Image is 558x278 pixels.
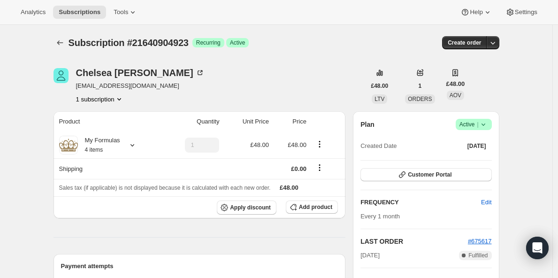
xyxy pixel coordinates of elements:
div: My Formulas [78,136,120,154]
span: [DATE] [360,251,380,260]
span: £48.00 [250,141,269,148]
span: LTV [375,96,384,102]
th: Quantity [161,111,222,132]
button: Apply discount [217,201,276,215]
button: Help [455,6,497,19]
span: Recurring [196,39,221,46]
span: Apply discount [230,204,271,211]
button: Product actions [312,139,327,149]
span: Create order [448,39,481,46]
span: Fulfilled [468,252,488,259]
span: £48.00 [280,184,298,191]
button: #675617 [468,237,492,246]
h2: Payment attempts [61,262,338,271]
button: Create order [442,36,487,49]
span: Help [470,8,482,16]
button: Add product [286,201,338,214]
div: Open Intercom Messenger [526,237,549,259]
button: Subscriptions [53,6,106,19]
button: Customer Portal [360,168,491,181]
span: 1 [419,82,422,90]
span: Active [230,39,245,46]
span: Every 1 month [360,213,400,220]
span: Edit [481,198,491,207]
button: Product actions [76,94,124,104]
button: Settings [500,6,543,19]
button: £48.00 [366,79,394,93]
h2: Plan [360,120,375,129]
span: | [477,121,478,128]
span: Tools [114,8,128,16]
span: Subscriptions [59,8,100,16]
button: Edit [475,195,497,210]
span: £48.00 [371,82,389,90]
th: Product [54,111,161,132]
span: £48.00 [446,79,465,89]
span: £0.00 [291,165,306,172]
th: Shipping [54,158,161,179]
button: Subscriptions [54,36,67,49]
th: Price [272,111,309,132]
th: Unit Price [222,111,272,132]
button: Analytics [15,6,51,19]
h2: FREQUENCY [360,198,481,207]
span: Active [459,120,488,129]
span: AOV [450,92,461,99]
span: Customer Portal [408,171,451,178]
span: Settings [515,8,537,16]
span: £48.00 [288,141,306,148]
small: 4 items [85,147,103,153]
div: Chelsea [PERSON_NAME] [76,68,205,77]
button: 1 [413,79,428,93]
span: Add product [299,203,332,211]
span: Chelsea Philpotts [54,68,69,83]
a: #675617 [468,238,492,245]
span: Sales tax (if applicable) is not displayed because it is calculated with each new order. [59,185,271,191]
span: [EMAIL_ADDRESS][DOMAIN_NAME] [76,81,205,91]
span: Analytics [21,8,46,16]
span: Subscription #21640904923 [69,38,189,48]
span: Created Date [360,141,397,151]
span: ORDERS [408,96,432,102]
h2: LAST ORDER [360,237,468,246]
button: Tools [108,6,143,19]
button: Shipping actions [312,162,327,173]
span: [DATE] [467,142,486,150]
button: [DATE] [462,139,492,153]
